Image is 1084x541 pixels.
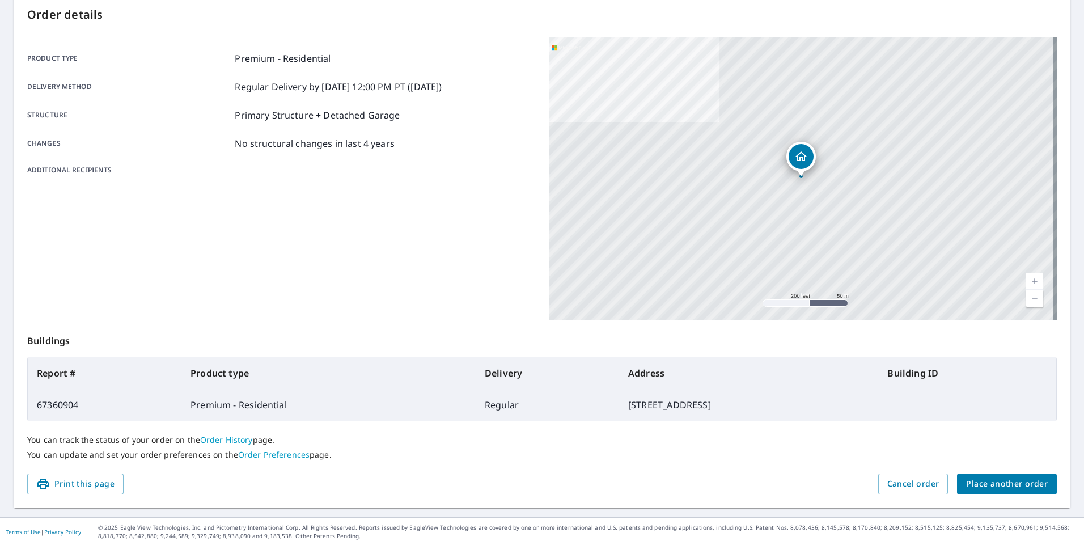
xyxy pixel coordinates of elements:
[6,528,41,536] a: Terms of Use
[1026,290,1043,307] a: Current Level 17, Zoom Out
[44,528,81,536] a: Privacy Policy
[27,474,124,494] button: Print this page
[27,137,230,150] p: Changes
[27,165,230,175] p: Additional recipients
[27,52,230,65] p: Product type
[235,80,442,94] p: Regular Delivery by [DATE] 12:00 PM PT ([DATE])
[966,477,1048,491] span: Place another order
[98,523,1078,540] p: © 2025 Eagle View Technologies, Inc. and Pictometry International Corp. All Rights Reserved. Repo...
[238,449,310,460] a: Order Preferences
[878,357,1056,389] th: Building ID
[27,80,230,94] p: Delivery method
[235,52,331,65] p: Premium - Residential
[476,389,619,421] td: Regular
[181,389,476,421] td: Premium - Residential
[27,450,1057,460] p: You can update and set your order preferences on the page.
[1026,273,1043,290] a: Current Level 17, Zoom In
[878,474,948,494] button: Cancel order
[36,477,115,491] span: Print this page
[27,435,1057,445] p: You can track the status of your order on the page.
[27,6,1057,23] p: Order details
[786,142,816,177] div: Dropped pin, building 1, Residential property, 1913 28 ST SW CALGARY AB T3E2H1
[619,357,878,389] th: Address
[476,357,619,389] th: Delivery
[27,108,230,122] p: Structure
[887,477,939,491] span: Cancel order
[619,389,878,421] td: [STREET_ADDRESS]
[200,434,253,445] a: Order History
[235,137,395,150] p: No structural changes in last 4 years
[6,529,81,535] p: |
[181,357,476,389] th: Product type
[28,389,181,421] td: 67360904
[28,357,181,389] th: Report #
[235,108,400,122] p: Primary Structure + Detached Garage
[957,474,1057,494] button: Place another order
[27,320,1057,357] p: Buildings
